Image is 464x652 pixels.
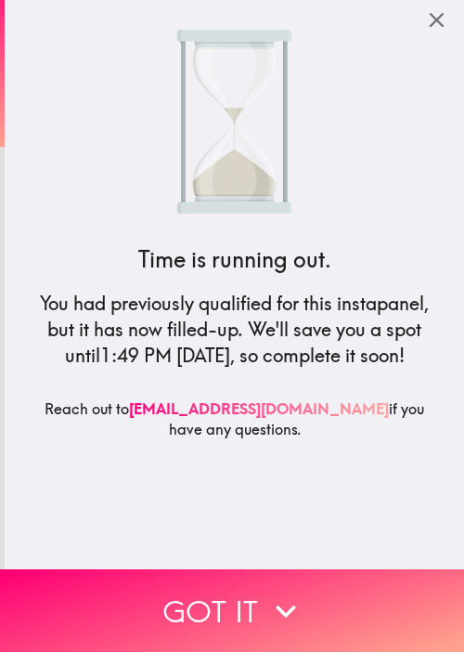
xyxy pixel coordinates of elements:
[27,291,443,369] h5: You had previously qualified for this instapanel, but it has now filled-up. We'll save you a spot...
[177,30,291,215] img: Sand running through an hour glass.
[100,344,230,367] span: 1:49 PM [DATE]
[138,244,331,276] h4: Time is running out.
[129,399,389,418] a: [EMAIL_ADDRESS][DOMAIN_NAME]
[27,398,443,455] h6: Reach out to if you have any questions.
